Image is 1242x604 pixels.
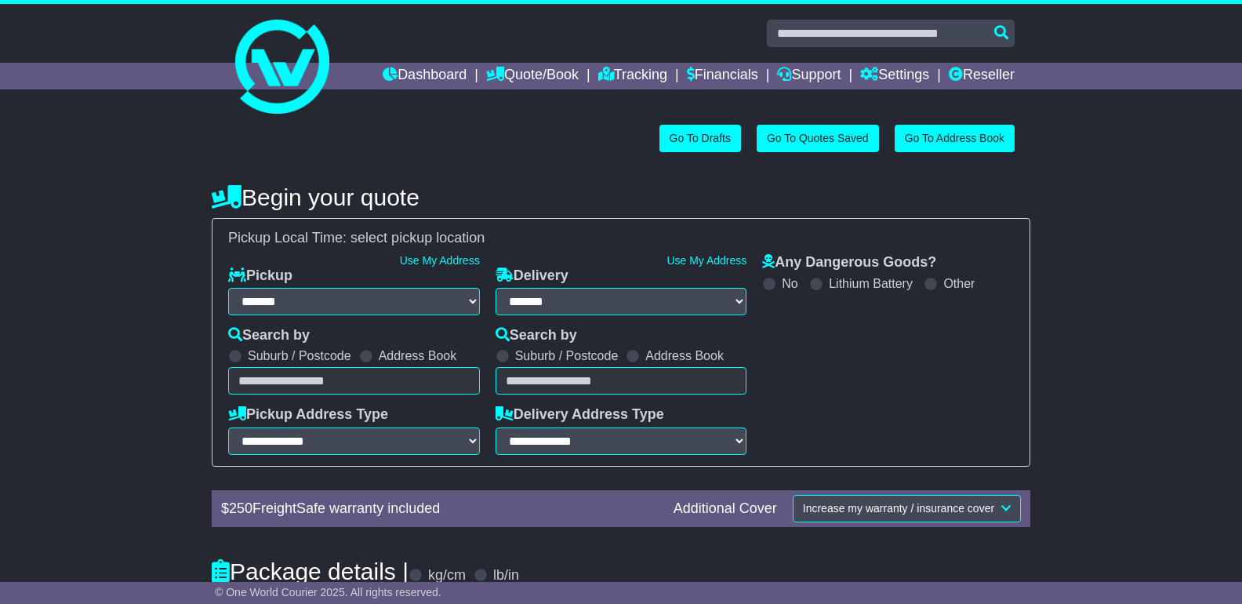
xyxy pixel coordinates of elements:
[493,567,519,584] label: lb/in
[895,125,1015,152] a: Go To Address Book
[793,495,1021,522] button: Increase my warranty / insurance cover
[350,230,485,246] span: select pickup location
[229,500,252,516] span: 250
[428,567,466,584] label: kg/cm
[687,63,758,89] a: Financials
[949,63,1015,89] a: Reseller
[220,230,1022,247] div: Pickup Local Time:
[782,276,797,291] label: No
[666,500,785,518] div: Additional Cover
[228,267,292,285] label: Pickup
[598,63,667,89] a: Tracking
[829,276,913,291] label: Lithium Battery
[757,125,879,152] a: Go To Quotes Saved
[248,348,351,363] label: Suburb / Postcode
[383,63,467,89] a: Dashboard
[860,63,929,89] a: Settings
[228,406,388,424] label: Pickup Address Type
[496,327,577,344] label: Search by
[213,500,666,518] div: $ FreightSafe warranty included
[496,267,568,285] label: Delivery
[486,63,579,89] a: Quote/Book
[762,254,936,271] label: Any Dangerous Goods?
[659,125,741,152] a: Go To Drafts
[645,348,724,363] label: Address Book
[777,63,841,89] a: Support
[400,254,480,267] a: Use My Address
[212,559,409,584] h4: Package details |
[515,348,619,363] label: Suburb / Postcode
[215,586,441,599] span: © One World Courier 2025. All rights reserved.
[212,184,1030,210] h4: Begin your quote
[943,276,975,291] label: Other
[496,406,664,424] label: Delivery Address Type
[666,254,746,267] a: Use My Address
[228,327,310,344] label: Search by
[379,348,457,363] label: Address Book
[803,502,994,515] span: Increase my warranty / insurance cover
